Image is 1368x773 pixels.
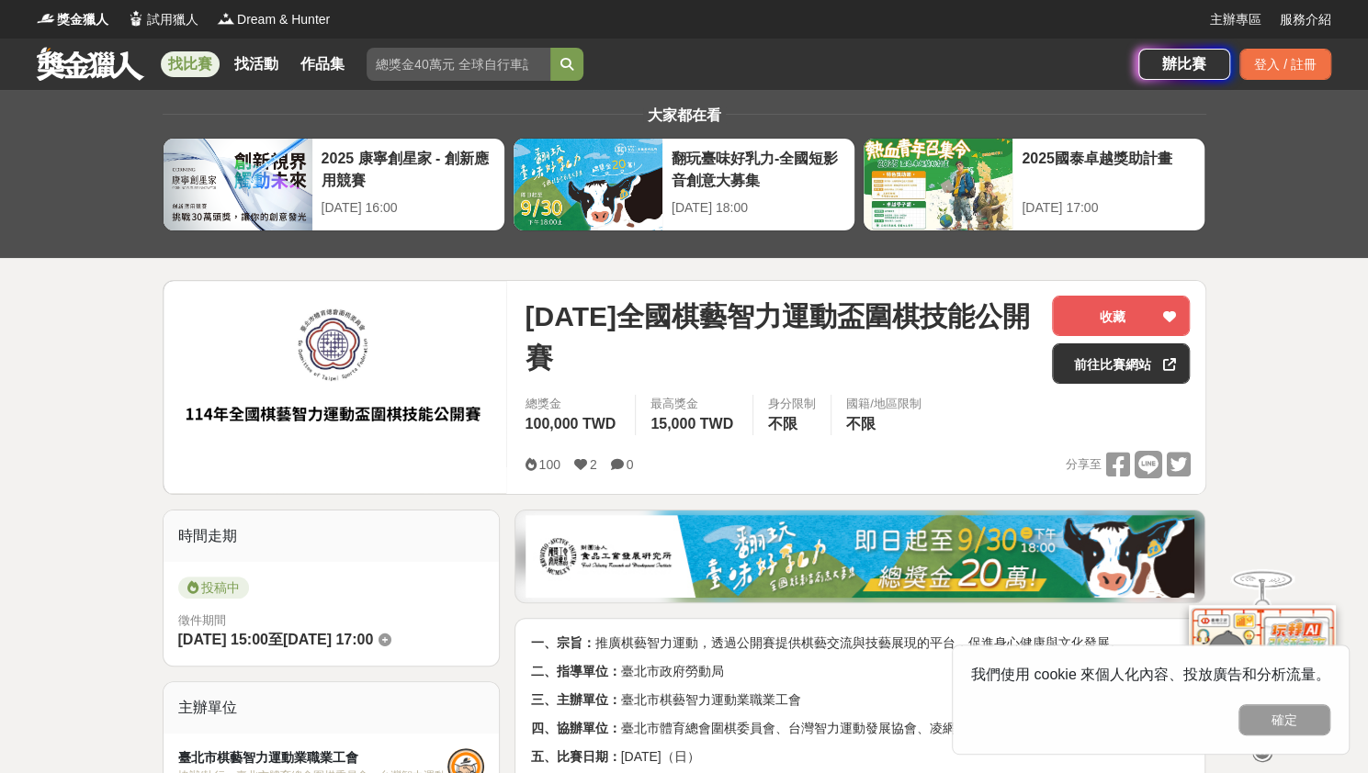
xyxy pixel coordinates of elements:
[178,577,249,599] span: 投稿中
[178,632,268,647] span: [DATE] 15:00
[1022,148,1195,189] div: 2025國泰卓越獎助計畫
[147,10,198,29] span: 試用獵人
[650,416,733,431] span: 15,000 TWD
[863,138,1205,231] a: 2025國泰卓越獎助計畫[DATE] 17:00
[1065,451,1101,478] span: 分享至
[217,9,235,28] img: Logo
[525,296,1037,378] span: [DATE]全國棋藝智力運動盃圍棋技能公開賽
[164,281,507,493] img: Cover Image
[322,198,495,218] div: [DATE] 16:00
[530,719,1190,738] p: 臺北市體育總會圍棋委員會、台灣智力運動發展協會、凌網科技股份有限公司
[530,692,620,707] strong: 三、主辦單位：
[846,416,876,431] span: 不限
[1138,49,1230,80] a: 辦比賽
[526,515,1194,598] img: 1c81a89c-c1b3-4fd6-9c6e-7d29d79abef5.jpg
[768,395,816,413] div: 身分限制
[530,664,620,678] strong: 二、指導單位：
[57,10,108,29] span: 獎金獵人
[268,632,283,647] span: 至
[1239,49,1331,80] div: 登入 / 註冊
[530,633,1190,653] p: 推廣棋藝智力運動，透過公開賽提供棋藝交流與技藝展現的平台，促進身心健康與文化發展。
[161,51,220,77] a: 找比賽
[1052,296,1190,336] button: 收藏
[672,198,845,218] div: [DATE] 18:00
[293,51,352,77] a: 作品集
[513,138,855,231] a: 翻玩臺味好乳力-全國短影音創意大募集[DATE] 18:00
[283,632,373,647] span: [DATE] 17:00
[127,9,145,28] img: Logo
[227,51,286,77] a: 找活動
[37,9,55,28] img: Logo
[1210,10,1261,29] a: 主辦專區
[530,747,1190,767] p: [DATE]（日）
[643,107,726,123] span: 大家都在看
[178,613,226,627] span: 徵件期間
[37,10,108,29] a: Logo獎金獵人
[530,721,620,735] strong: 四、協辦單位：
[178,748,448,767] div: 臺北市棋藝智力運動業職業工會
[1189,591,1336,713] img: d2146d9a-e6f6-4337-9592-8cefde37ba6b.png
[367,48,550,81] input: 總獎金40萬元 全球自行車設計比賽
[1280,10,1331,29] a: 服務介紹
[530,662,1190,681] p: 臺北市政府勞動局
[971,667,1330,682] span: 我們使用 cookie 來個人化內容、投放廣告和分析流量。
[530,690,1190,710] p: 臺北市棋藝智力運動業職業工會
[237,10,330,29] span: Dream & Hunter
[164,682,500,734] div: 主辦單位
[1022,198,1195,218] div: [DATE] 17:00
[530,635,594,650] strong: 一、宗旨：
[163,138,505,231] a: 2025 康寧創星家 - 創新應用競賽[DATE] 16:00
[322,148,495,189] div: 2025 康寧創星家 - 創新應用競賽
[627,457,634,472] span: 0
[530,749,620,764] strong: 五、比賽日期：
[768,416,797,431] span: 不限
[590,457,597,472] span: 2
[650,395,738,413] span: 最高獎金
[1052,343,1190,384] a: 前往比賽網站
[672,148,845,189] div: 翻玩臺味好乳力-全國短影音創意大募集
[164,510,500,562] div: 時間走期
[846,395,921,413] div: 國籍/地區限制
[538,457,560,472] span: 100
[525,395,620,413] span: 總獎金
[127,10,198,29] a: Logo試用獵人
[1238,704,1330,735] button: 確定
[525,416,616,431] span: 100,000 TWD
[217,10,330,29] a: LogoDream & Hunter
